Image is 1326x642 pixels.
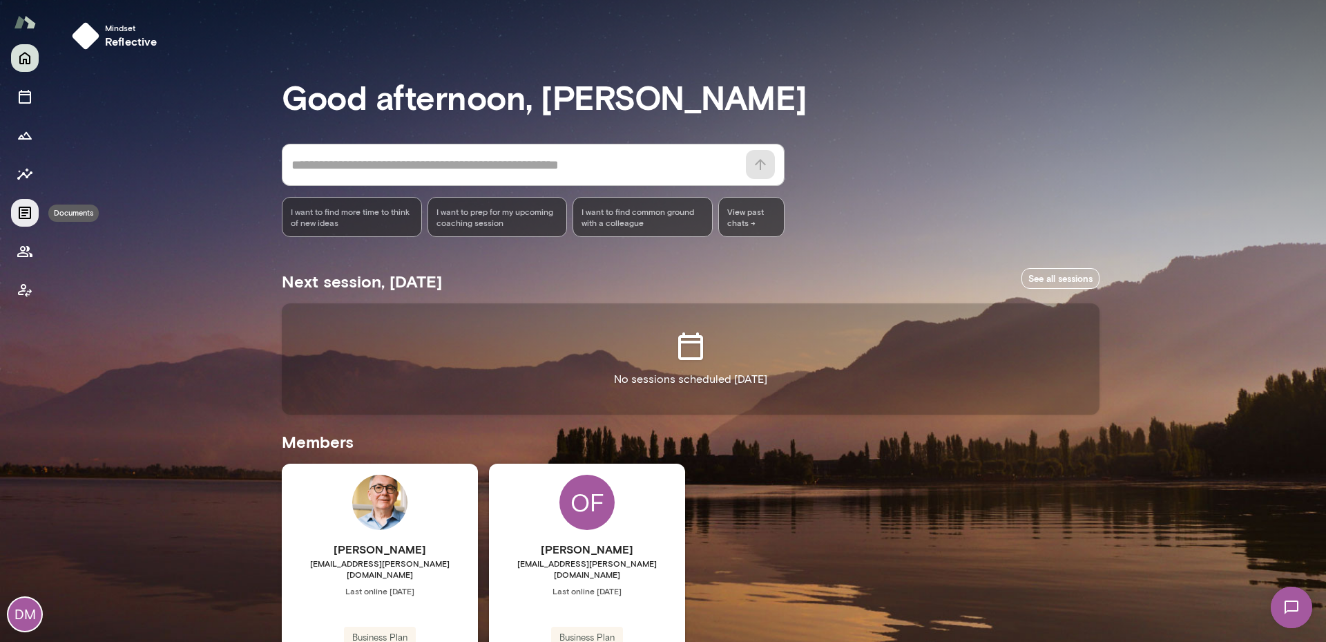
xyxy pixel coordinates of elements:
h5: Next session, [DATE] [282,270,442,292]
button: Members [11,238,39,265]
button: Insights [11,160,39,188]
div: I want to prep for my upcoming coaching session [427,197,568,237]
img: Scott Bowie [352,475,407,530]
div: I want to find more time to think of new ideas [282,197,422,237]
div: OF [559,475,615,530]
h6: [PERSON_NAME] [489,541,685,558]
span: [EMAIL_ADDRESS][PERSON_NAME][DOMAIN_NAME] [282,558,478,580]
button: Home [11,44,39,72]
span: View past chats -> [718,197,785,237]
button: Growth Plan [11,122,39,149]
img: mindset [72,22,99,50]
button: Documents [11,199,39,227]
h5: Members [282,431,1099,453]
span: I want to find more time to think of new ideas [291,206,413,228]
span: I want to prep for my upcoming coaching session [436,206,559,228]
span: Last online [DATE] [282,585,478,596]
span: Last online [DATE] [489,585,685,596]
h6: reflective [105,33,157,50]
div: I want to find common ground with a colleague [573,197,713,237]
button: Client app [11,276,39,304]
button: Sessions [11,83,39,111]
p: No sessions scheduled [DATE] [614,371,767,388]
span: I want to find common ground with a colleague [582,206,704,228]
button: Mindsetreflective [66,17,169,55]
span: [EMAIL_ADDRESS][PERSON_NAME][DOMAIN_NAME] [489,558,685,580]
img: Mento [14,9,36,35]
h3: Good afternoon, [PERSON_NAME] [282,77,1099,116]
span: Mindset [105,22,157,33]
div: DM [8,598,41,631]
h6: [PERSON_NAME] [282,541,478,558]
a: See all sessions [1021,268,1099,290]
div: Documents [48,205,99,222]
